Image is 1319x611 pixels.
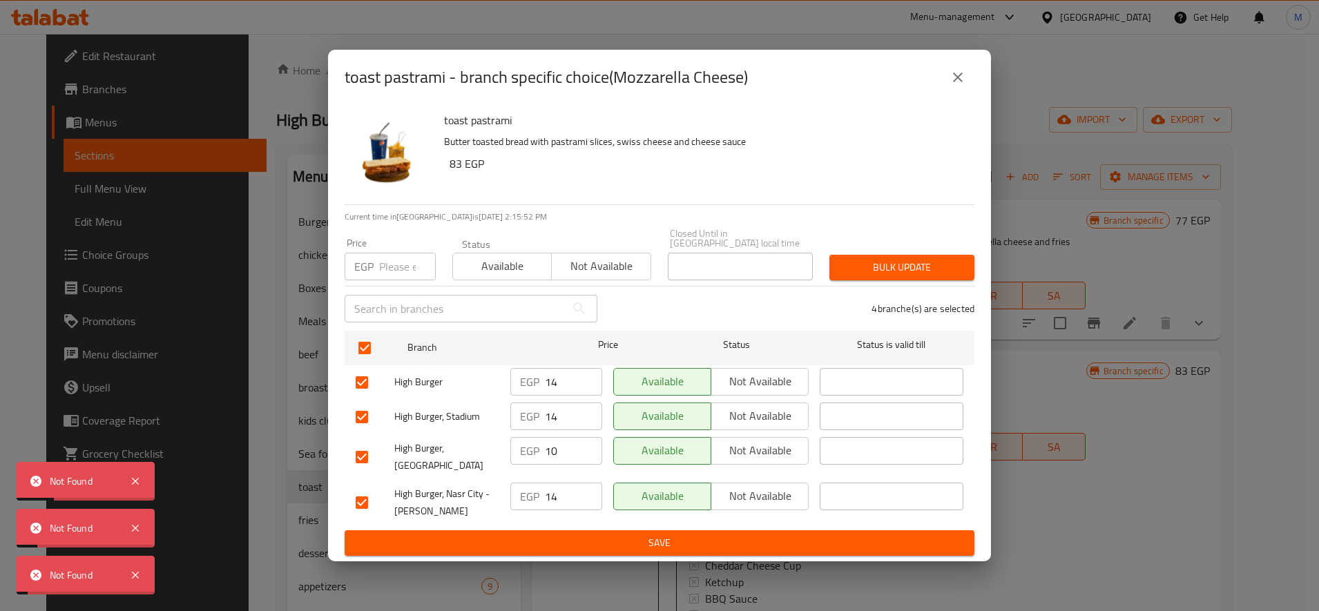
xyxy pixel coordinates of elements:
img: toast pastrami [345,110,433,199]
input: Please enter price [545,437,602,465]
button: Not available [711,368,809,396]
p: 4 branche(s) are selected [872,302,974,316]
span: Available [619,440,706,460]
span: Not available [717,371,803,391]
span: Price [562,336,654,353]
span: Status [665,336,809,353]
div: Not Found [50,568,116,583]
button: Available [452,253,552,280]
span: Save [356,534,963,552]
p: Butter toasted bread with pastrami slices, swiss cheese and cheese sauce [444,133,963,151]
button: Save [345,530,974,556]
span: Bulk update [840,259,963,276]
span: Not available [717,486,803,506]
p: EGP [520,443,539,459]
p: EGP [354,258,374,275]
input: Search in branches [345,295,566,322]
span: Available [619,486,706,506]
span: High Burger, [GEOGRAPHIC_DATA] [394,440,499,474]
input: Please enter price [379,253,436,280]
h6: toast pastrami [444,110,963,130]
button: Available [613,403,711,430]
h2: toast pastrami - branch specific choice(Mozzarella Cheese) [345,66,748,88]
p: Current time in [GEOGRAPHIC_DATA] is [DATE] 2:15:52 PM [345,211,974,223]
button: Available [613,437,711,465]
button: Not available [711,483,809,510]
span: High Burger [394,374,499,391]
span: Status is valid till [820,336,963,353]
p: EGP [520,488,539,505]
span: High Burger, Nasr City - [PERSON_NAME] [394,485,499,520]
button: Available [613,483,711,510]
span: Available [619,406,706,426]
input: Please enter price [545,483,602,510]
button: Not available [551,253,651,280]
button: Bulk update [829,255,974,280]
p: EGP [520,408,539,425]
button: Not available [711,437,809,465]
span: High Burger, Stadium [394,408,499,425]
span: Not available [717,440,803,460]
h6: 83 EGP [450,154,963,173]
span: Not available [557,256,645,276]
span: Branch [407,339,551,356]
p: EGP [520,374,539,390]
button: Available [613,368,711,396]
span: Not available [717,406,803,426]
div: Not Found [50,521,116,536]
input: Please enter price [545,368,602,396]
input: Please enter price [545,403,602,430]
button: Not available [711,403,809,430]
button: close [941,61,974,94]
span: Available [459,256,546,276]
span: Available [619,371,706,391]
div: Not Found [50,474,116,489]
